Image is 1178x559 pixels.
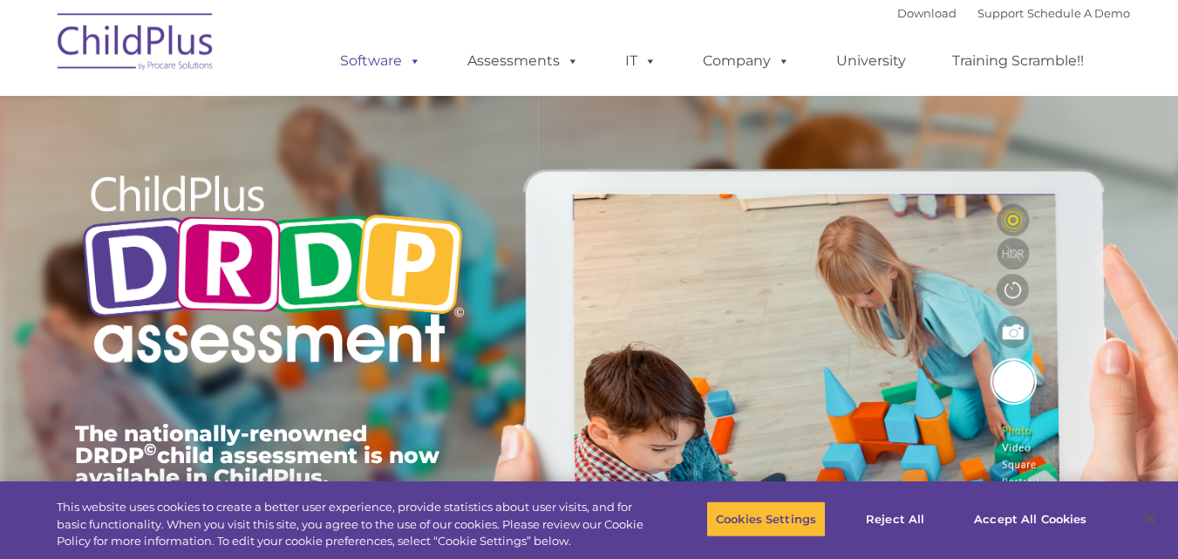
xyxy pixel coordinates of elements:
[935,44,1101,78] a: Training Scramble!!
[964,501,1096,537] button: Accept All Cookies
[897,6,957,20] a: Download
[685,44,807,78] a: Company
[1027,6,1130,20] a: Schedule A Demo
[75,420,439,490] span: The nationally-renowned DRDP child assessment is now available in ChildPlus.
[144,440,157,460] sup: ©
[841,501,950,537] button: Reject All
[897,6,1130,20] font: |
[450,44,596,78] a: Assessments
[323,44,439,78] a: Software
[49,1,223,88] img: ChildPlus by Procare Solutions
[977,6,1024,20] a: Support
[608,44,674,78] a: IT
[75,152,471,392] img: Copyright - DRDP Logo Light
[819,44,923,78] a: University
[57,499,648,550] div: This website uses cookies to create a better user experience, provide statistics about user visit...
[1131,500,1169,538] button: Close
[706,501,826,537] button: Cookies Settings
